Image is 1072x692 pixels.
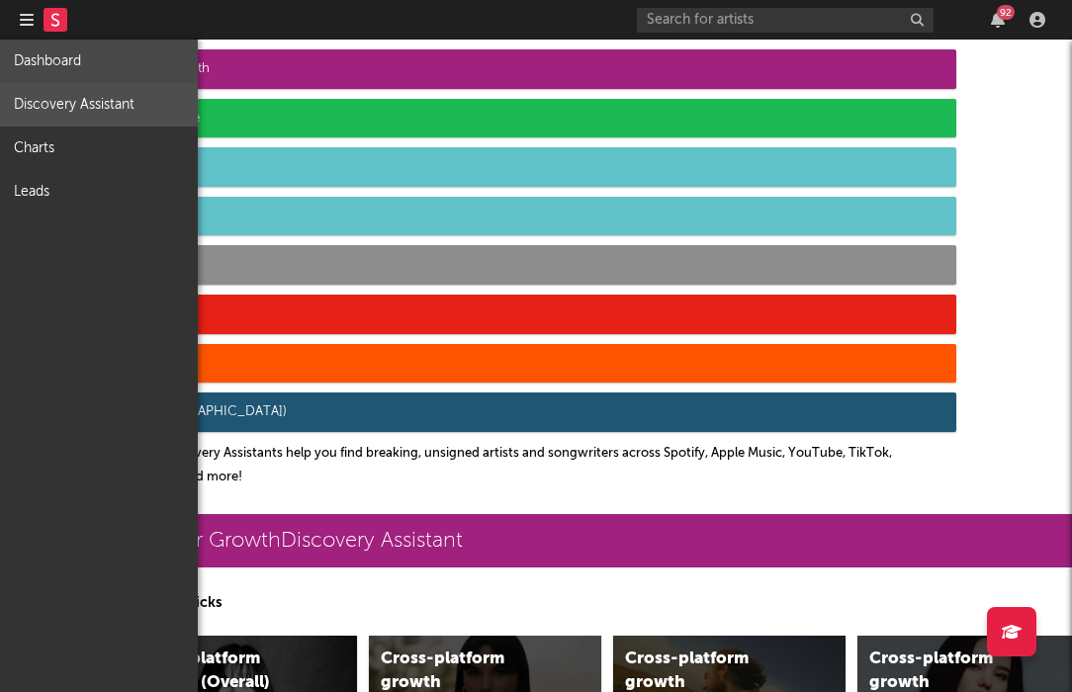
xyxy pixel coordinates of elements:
[991,12,1005,28] button: 92
[99,99,956,138] div: Spotify & Apple
[99,392,956,432] div: OCC ([GEOGRAPHIC_DATA])
[637,8,934,33] input: Search for artists
[101,442,956,489] p: Sodatone Discovery Assistants help you find breaking, unsigned artists and songwriters across Spo...
[997,5,1015,20] div: 92
[99,245,956,285] div: Luminate
[99,147,956,187] div: TikTok Videos
[99,49,956,89] div: Follower Growth
[99,197,956,236] div: TikTok Sounds
[99,344,956,384] div: SoundCloud
[99,295,956,334] div: YouTube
